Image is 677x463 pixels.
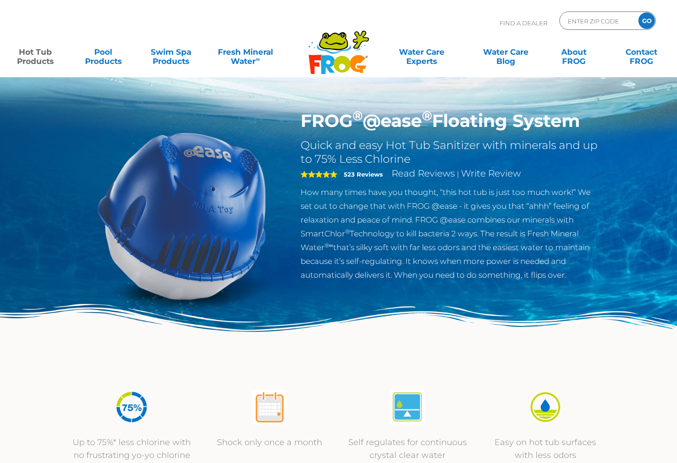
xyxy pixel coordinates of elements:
[486,436,605,462] p: Easy on hot tub surfaces with less odors
[480,43,533,61] a: Water CareBlog
[9,43,62,61] a: Hot TubProducts
[256,56,260,63] sup: ∞
[353,108,363,124] sup: ®
[392,168,455,179] a: Read Reviews
[500,11,547,34] p: Find A Dealer
[344,171,383,178] strong: 523 Reviews
[301,171,337,178] span: 5
[379,43,465,61] a: Water CareExperts
[638,12,655,29] input: GO
[301,138,601,166] h2: Quick and easy Hot Tub Sanitizer with minerals and up to 75% Less Chlorine
[77,43,130,61] a: PoolProducts
[252,390,287,424] img: atease-icon-shock-once
[547,43,600,61] a: AboutFROG
[324,242,333,249] sup: ®∞
[422,108,432,124] sup: ®
[212,43,278,61] a: Fresh MineralWater∞
[457,170,459,178] span: |
[114,390,149,424] img: icon-atease-75percent-less
[77,110,287,321] img: hot-tub-product-atease-system.png
[461,168,521,179] a: Write Review
[390,390,425,424] img: atease-icon-self-regulates
[615,43,668,61] a: ContactFROG
[301,110,601,131] h1: FROG @ease Floating System
[210,436,330,449] p: Shock only once a month
[145,43,198,61] a: Swim SpaProducts
[303,18,374,74] img: Frog Products Logo
[345,228,350,235] sup: ®
[348,436,467,462] p: Self regulates for continuous crystal clear water
[301,185,601,282] p: How many times have you thought, “this hot tub is just too much work!” We set out to change that ...
[528,390,563,424] img: icon-atease-easy-on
